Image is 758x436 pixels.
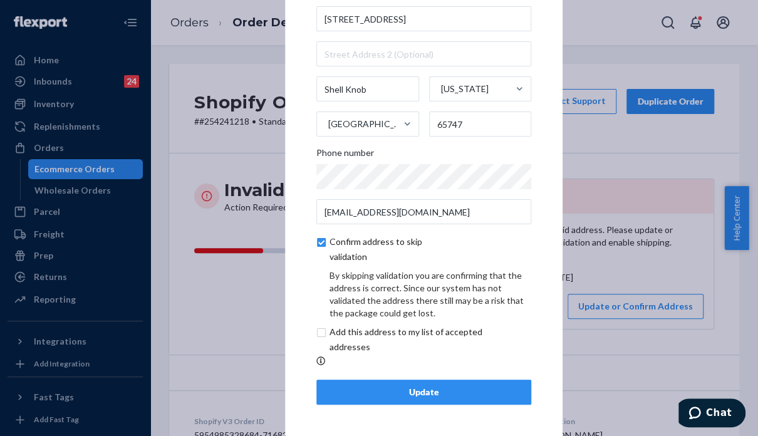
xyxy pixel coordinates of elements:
[327,386,521,398] div: Update
[678,398,745,430] iframe: Opens a widget where you can chat to one of our agents
[316,147,374,164] span: Phone number
[316,76,419,101] input: City
[316,380,531,405] button: Update
[316,41,531,66] input: Street Address 2 (Optional)
[441,83,489,95] div: [US_STATE]
[330,269,531,319] div: By skipping validation you are confirming that the address is correct. Since our system has not v...
[429,112,532,137] input: ZIP Code
[316,199,531,224] input: Email (Only Required for International)
[327,112,328,137] input: [GEOGRAPHIC_DATA]
[316,6,531,31] input: Street Address
[440,76,441,101] input: [US_STATE]
[328,118,402,130] div: [GEOGRAPHIC_DATA]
